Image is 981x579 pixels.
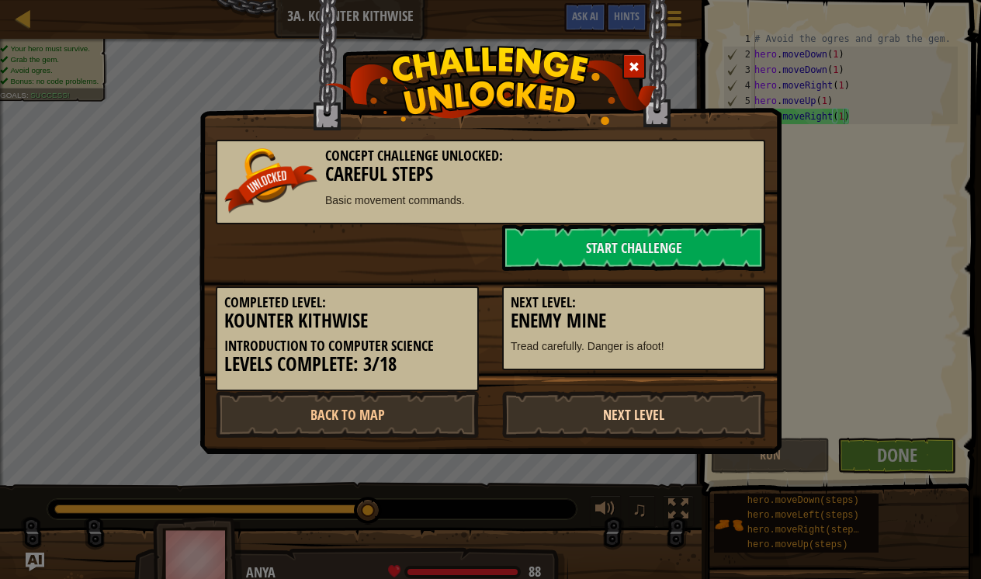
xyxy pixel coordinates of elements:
[511,295,757,310] h5: Next Level:
[216,391,479,438] a: Back to Map
[224,148,317,213] img: unlocked_banner.png
[224,192,757,208] p: Basic movement commands.
[224,354,470,375] h3: Levels Complete: 3/18
[502,391,765,438] a: Next Level
[511,338,757,354] p: Tread carefully. Danger is afoot!
[324,46,657,125] img: challenge_unlocked.png
[224,338,470,354] h5: Introduction to Computer Science
[502,224,765,271] a: Start Challenge
[511,310,757,331] h3: Enemy Mine
[224,295,470,310] h5: Completed Level:
[325,146,503,165] span: Concept Challenge Unlocked:
[224,164,757,185] h3: Careful Steps
[224,310,470,331] h3: Kounter Kithwise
